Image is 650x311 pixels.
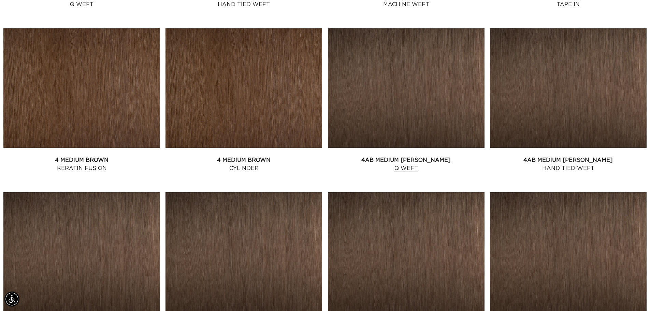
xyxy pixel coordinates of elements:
[328,156,485,172] a: 4AB Medium [PERSON_NAME] Q Weft
[616,278,650,311] iframe: Chat Widget
[4,292,19,307] div: Accessibility Menu
[165,156,322,172] a: 4 Medium Brown Cylinder
[3,156,160,172] a: 4 Medium Brown Keratin Fusion
[490,156,647,172] a: 4AB Medium [PERSON_NAME] Hand Tied Weft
